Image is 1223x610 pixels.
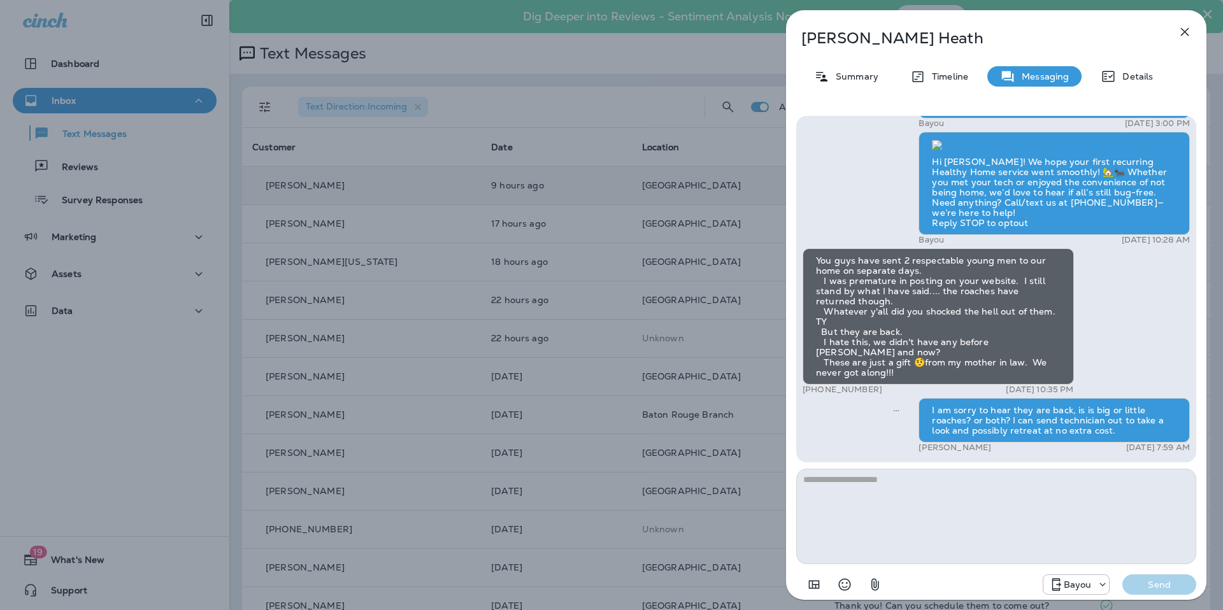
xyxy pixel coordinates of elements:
[1125,118,1190,129] p: [DATE] 3:00 PM
[1122,235,1190,245] p: [DATE] 10:28 AM
[803,248,1074,385] div: You guys have sent 2 respectable young men to our home on separate days. I was premature in posti...
[919,118,944,129] p: Bayou
[919,398,1190,443] div: I am sorry to hear they are back, is is big or little roaches? or both? I can send technician out...
[1116,71,1153,82] p: Details
[803,385,882,395] p: [PHONE_NUMBER]
[893,404,899,415] span: Sent
[1043,577,1110,592] div: +1 (985) 315-4311
[832,572,857,597] button: Select an emoji
[926,71,968,82] p: Timeline
[1015,71,1069,82] p: Messaging
[829,71,878,82] p: Summary
[801,29,1149,47] p: [PERSON_NAME] Heath
[919,443,991,453] p: [PERSON_NAME]
[1006,385,1073,395] p: [DATE] 10:35 PM
[801,572,827,597] button: Add in a premade template
[932,140,942,150] img: twilio-download
[919,132,1190,235] div: Hi [PERSON_NAME]! We hope your first recurring Healthy Home service went smoothly! 🏡🐜 Whether you...
[919,235,944,245] p: Bayou
[1064,579,1092,590] p: Bayou
[1126,443,1190,453] p: [DATE] 7:59 AM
